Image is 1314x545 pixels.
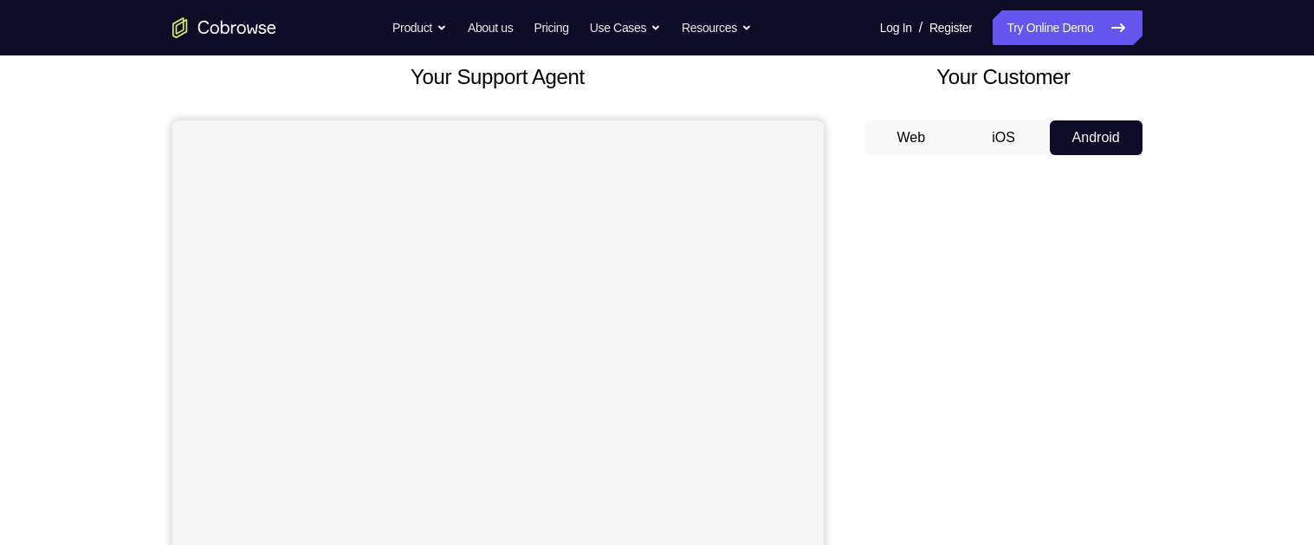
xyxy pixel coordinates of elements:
[919,17,922,38] span: /
[993,10,1142,45] a: Try Online Demo
[957,120,1050,155] button: iOS
[468,10,513,45] a: About us
[682,10,752,45] button: Resources
[880,10,912,45] a: Log In
[1050,120,1142,155] button: Android
[865,120,958,155] button: Web
[534,10,568,45] a: Pricing
[865,62,1142,93] h2: Your Customer
[172,62,824,93] h2: Your Support Agent
[929,10,972,45] a: Register
[590,10,661,45] button: Use Cases
[172,17,276,38] a: Go to the home page
[392,10,447,45] button: Product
